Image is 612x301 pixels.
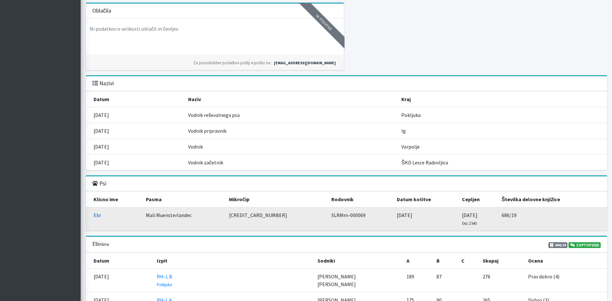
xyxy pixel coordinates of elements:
p: Ni podatkov o velikosti oblačil in čevljev. [90,25,179,33]
td: 686/19 [498,207,607,231]
th: Rodovnik [327,192,393,207]
h3: Oblačila [92,7,112,14]
small: Alma [100,241,109,247]
span: 686/19 [548,242,567,248]
td: ŠKD Lesce Radovljica [397,155,607,171]
td: [PERSON_NAME] [PERSON_NAME] [314,269,403,292]
td: [CREDIT_CARD_NUMBER] [225,207,327,231]
th: C [457,253,479,269]
h3: Nazivi [92,80,114,87]
td: [DATE] [86,139,184,155]
a: ZOPTOP2025 [568,242,601,248]
td: Mali Muensterlandec [142,207,225,231]
small: čez 2 leti [462,221,477,226]
td: Prav dobro (4) [524,269,607,292]
td: 189 [403,269,433,292]
th: Skupaj [479,253,524,269]
th: Pasma [142,192,225,207]
td: [DATE] [86,155,184,171]
td: Vodnik pripravnik [184,123,397,139]
a: [EMAIL_ADDRESS][DOMAIN_NAME] [272,60,337,66]
td: [DATE] [393,207,458,231]
th: Datum kotitve [393,192,458,207]
th: Izpit [153,253,314,269]
td: [DATE] [86,123,184,139]
td: Vodnik začetnik [184,155,397,171]
th: Mikročip [225,192,327,207]
h3: Psi [92,180,106,187]
td: Ig [397,123,607,139]
td: Vodnik [184,139,397,155]
td: 276 [479,269,524,292]
td: [DATE] [458,207,498,231]
a: RH-L B Pokljuka [157,273,172,287]
th: Številka delovne knjižice [498,192,607,207]
small: Za posodobitev podatkov pošlji e-pošto na: [193,60,272,65]
small: Pokljuka [157,282,172,287]
th: Ocena [524,253,607,269]
td: Vodnik reševalnega psa [184,107,397,123]
td: Varpolje [397,139,607,155]
h3: Ebi [92,241,109,247]
td: Pokljuka [397,107,607,123]
th: Klicno ime [86,192,142,207]
th: Datum [86,253,153,269]
a: Ebi [94,212,101,218]
td: 87 [433,269,457,292]
th: Kraj [397,91,607,107]
th: Cepljen [458,192,498,207]
td: [DATE] [86,107,184,123]
th: B [433,253,457,269]
td: [DATE] [86,269,153,292]
th: Naziv [184,91,397,107]
th: Datum [86,91,184,107]
th: Sodniki [314,253,403,269]
th: A [403,253,433,269]
td: SLRMm-000069 [327,207,393,231]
